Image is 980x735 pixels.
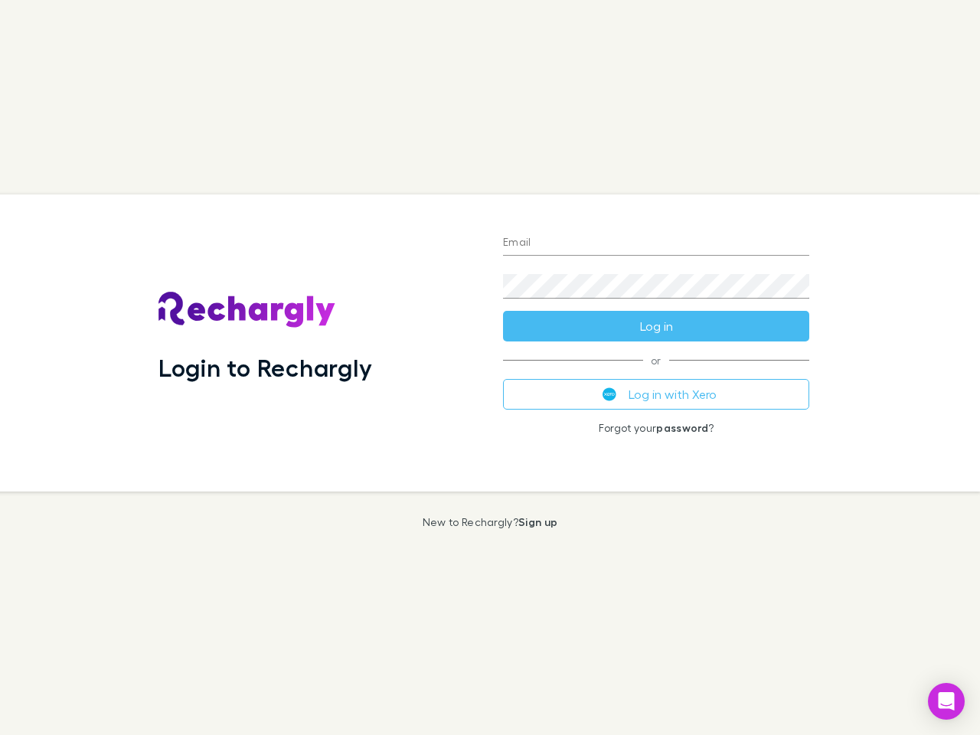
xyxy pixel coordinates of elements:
button: Log in with Xero [503,379,809,410]
p: New to Rechargly? [423,516,558,528]
a: password [656,421,708,434]
h1: Login to Rechargly [158,353,372,382]
p: Forgot your ? [503,422,809,434]
div: Open Intercom Messenger [928,683,965,720]
img: Xero's logo [603,387,616,401]
a: Sign up [518,515,557,528]
button: Log in [503,311,809,341]
img: Rechargly's Logo [158,292,336,328]
span: or [503,360,809,361]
